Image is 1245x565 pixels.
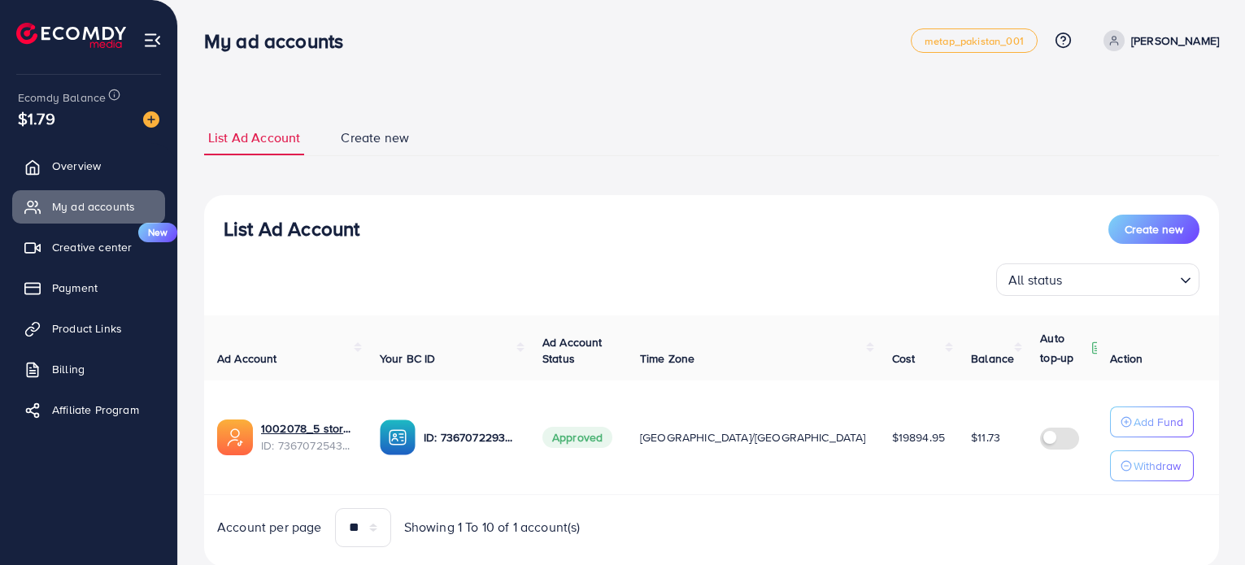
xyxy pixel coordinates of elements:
a: Payment [12,272,165,304]
p: ID: 7367072293241012240 [424,428,516,447]
span: Account per page [217,518,322,537]
a: Overview [12,150,165,182]
a: Affiliate Program [12,393,165,426]
span: $11.73 [971,429,1000,445]
p: Withdraw [1134,456,1181,476]
img: image [143,111,159,128]
span: Balance [971,350,1014,367]
a: 1002078_5 store_1715280268330 [261,420,354,437]
span: Time Zone [640,350,694,367]
iframe: Chat [1176,492,1233,553]
span: Product Links [52,320,122,337]
button: Add Fund [1110,406,1194,437]
a: My ad accounts [12,190,165,223]
span: Approved [542,427,612,448]
span: Overview [52,158,101,174]
span: All status [1005,268,1066,292]
a: Creative centerNew [12,231,165,263]
span: Showing 1 To 10 of 1 account(s) [404,518,581,537]
span: Billing [52,361,85,377]
h3: My ad accounts [204,29,356,53]
span: $1.79 [18,106,55,130]
span: Cost [892,350,916,367]
span: Create new [1125,221,1183,237]
span: Ecomdy Balance [18,89,106,106]
span: $19894.95 [892,429,945,445]
span: Ad Account Status [542,334,603,367]
span: Create new [341,128,409,147]
span: Affiliate Program [52,402,139,418]
a: Billing [12,353,165,385]
button: Create new [1108,215,1199,244]
span: List Ad Account [208,128,300,147]
span: metap_pakistan_001 [925,36,1024,46]
img: ic-ads-acc.e4c84228.svg [217,419,253,455]
span: Creative center [52,239,132,255]
a: [PERSON_NAME] [1097,30,1219,51]
span: Ad Account [217,350,277,367]
span: ID: 7367072543737462801 [261,437,354,454]
span: My ad accounts [52,198,135,215]
span: Your BC ID [380,350,436,367]
span: Payment [52,280,98,296]
div: <span class='underline'>1002078_5 store_1715280268330</span></br>7367072543737462801 [261,420,354,454]
h3: List Ad Account [224,217,359,241]
img: logo [16,23,126,48]
p: Auto top-up [1040,328,1087,367]
div: Search for option [996,263,1199,296]
p: [PERSON_NAME] [1131,31,1219,50]
a: Product Links [12,312,165,345]
a: metap_pakistan_001 [911,28,1038,53]
p: Add Fund [1134,412,1183,432]
button: Withdraw [1110,450,1194,481]
input: Search for option [1068,265,1173,292]
img: ic-ba-acc.ded83a64.svg [380,419,416,455]
img: menu [143,31,162,50]
span: [GEOGRAPHIC_DATA]/[GEOGRAPHIC_DATA] [640,429,866,445]
span: Action [1110,350,1143,367]
span: New [138,223,177,242]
